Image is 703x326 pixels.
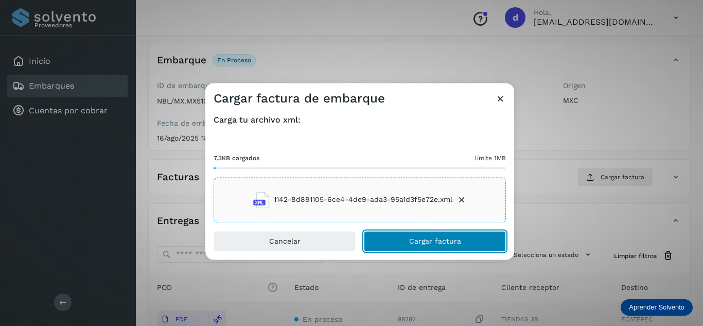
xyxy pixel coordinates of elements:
[214,115,506,125] h4: Carga tu archivo xml:
[475,153,506,163] span: límite 1MB
[214,153,259,163] span: 7.3KB cargados
[621,299,693,316] div: Aprender Solvento
[364,231,506,251] button: Cargar factura
[629,303,684,312] p: Aprender Solvento
[214,91,385,106] h3: Cargar factura de embarque
[214,231,356,251] button: Cancelar
[269,237,301,245] span: Cancelar
[274,195,452,205] span: 1142-8d891105-6ce4-4de9-ada3-95a1d3f5e72e.xml
[409,237,461,245] span: Cargar factura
